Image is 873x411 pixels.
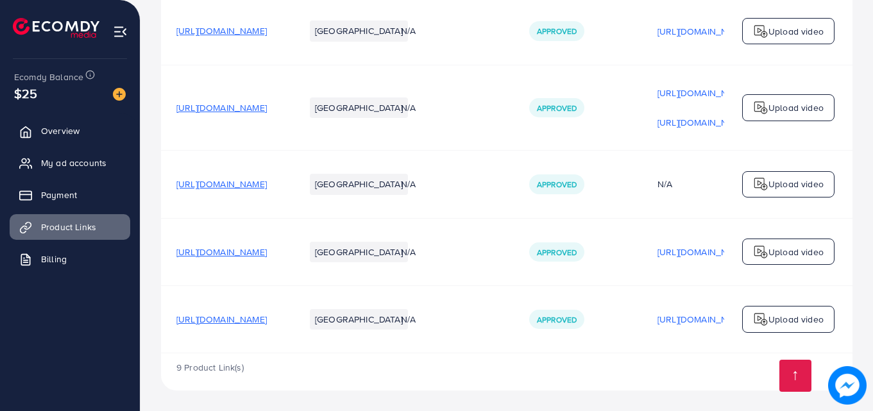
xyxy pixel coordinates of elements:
img: logo [753,176,768,192]
img: logo [753,24,768,39]
span: [URL][DOMAIN_NAME] [176,246,267,258]
span: [URL][DOMAIN_NAME] [176,178,267,190]
span: Approved [537,179,577,190]
span: N/A [401,313,416,326]
img: menu [113,24,128,39]
span: Approved [537,103,577,113]
img: image [828,366,867,405]
span: Product Links [41,221,96,233]
span: [URL][DOMAIN_NAME] [176,101,267,114]
p: [URL][DOMAIN_NAME] [657,244,748,260]
a: Billing [10,246,130,272]
li: [GEOGRAPHIC_DATA] [310,174,408,194]
p: Upload video [768,24,824,39]
img: image [113,88,126,101]
p: Upload video [768,312,824,327]
p: Upload video [768,176,824,192]
p: Upload video [768,100,824,115]
img: logo [13,18,99,38]
p: [URL][DOMAIN_NAME] [657,312,748,327]
div: N/A [657,178,748,190]
a: Product Links [10,214,130,240]
span: N/A [401,246,416,258]
li: [GEOGRAPHIC_DATA] [310,21,408,41]
span: N/A [401,101,416,114]
img: logo [753,100,768,115]
a: Overview [10,118,130,144]
span: Approved [537,247,577,258]
a: My ad accounts [10,150,130,176]
span: Approved [537,314,577,325]
p: [URL][DOMAIN_NAME] [657,85,748,101]
img: logo [753,244,768,260]
span: Ecomdy Balance [14,71,83,83]
p: Upload video [768,244,824,260]
span: Overview [41,124,80,137]
span: N/A [401,24,416,37]
img: logo [753,312,768,327]
span: [URL][DOMAIN_NAME] [176,24,267,37]
li: [GEOGRAPHIC_DATA] [310,242,408,262]
span: [URL][DOMAIN_NAME] [176,313,267,326]
span: N/A [401,178,416,190]
span: 9 Product Link(s) [176,361,244,374]
span: $25 [14,84,37,103]
span: Payment [41,189,77,201]
span: Billing [41,253,67,265]
span: Approved [537,26,577,37]
a: Payment [10,182,130,208]
li: [GEOGRAPHIC_DATA] [310,309,408,330]
p: [URL][DOMAIN_NAME] [657,115,748,130]
span: My ad accounts [41,156,106,169]
li: [GEOGRAPHIC_DATA] [310,97,408,118]
p: [URL][DOMAIN_NAME] [657,24,748,39]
